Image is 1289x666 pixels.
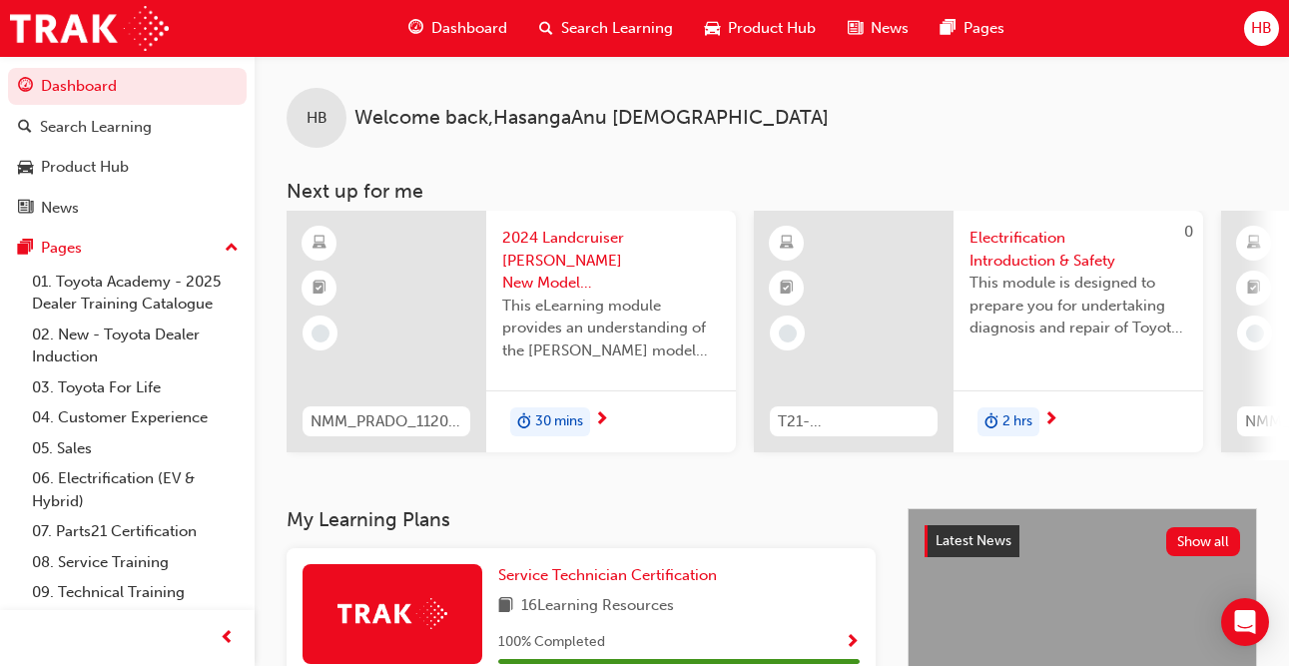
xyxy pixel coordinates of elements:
[8,109,247,146] a: Search Learning
[523,8,689,49] a: search-iconSearch Learning
[871,17,909,40] span: News
[8,149,247,186] a: Product Hub
[780,231,794,257] span: learningResourceType_ELEARNING-icon
[521,594,674,619] span: 16 Learning Resources
[498,594,513,619] span: book-icon
[498,566,717,584] span: Service Technician Certification
[845,634,860,652] span: Show Progress
[24,372,247,403] a: 03. Toyota For Life
[8,230,247,267] button: Pages
[337,598,447,629] img: Trak
[1244,11,1279,46] button: HB
[307,107,327,130] span: HB
[24,547,247,578] a: 08. Service Training
[24,608,247,639] a: 10. TUNE Rev-Up Training
[1247,231,1261,257] span: learningResourceType_ELEARNING-icon
[24,402,247,433] a: 04. Customer Experience
[24,516,247,547] a: 07. Parts21 Certification
[925,525,1240,557] a: Latest NewsShow all
[1246,325,1264,342] span: learningRecordVerb_NONE-icon
[24,577,247,608] a: 09. Technical Training
[24,463,247,516] a: 06. Electrification (EV & Hybrid)
[354,107,829,130] span: Welcome back , HasangaAnu [DEMOGRAPHIC_DATA]
[594,411,609,429] span: next-icon
[728,17,816,40] span: Product Hub
[845,630,860,655] button: Show Progress
[18,119,32,137] span: search-icon
[392,8,523,49] a: guage-iconDashboard
[539,16,553,41] span: search-icon
[964,17,1004,40] span: Pages
[502,227,720,295] span: 2024 Landcruiser [PERSON_NAME] New Model Mechanisms - Model Outline 1
[10,6,169,51] img: Trak
[969,227,1187,272] span: Electrification Introduction & Safety
[848,16,863,41] span: news-icon
[705,16,720,41] span: car-icon
[1247,276,1261,302] span: booktick-icon
[832,8,925,49] a: news-iconNews
[1043,411,1058,429] span: next-icon
[1251,17,1272,40] span: HB
[313,231,326,257] span: learningResourceType_ELEARNING-icon
[18,78,33,96] span: guage-icon
[18,159,33,177] span: car-icon
[18,200,33,218] span: news-icon
[779,325,797,342] span: learningRecordVerb_NONE-icon
[41,156,129,179] div: Product Hub
[561,17,673,40] span: Search Learning
[431,17,507,40] span: Dashboard
[984,409,998,435] span: duration-icon
[287,508,876,531] h3: My Learning Plans
[8,190,247,227] a: News
[24,267,247,320] a: 01. Toyota Academy - 2025 Dealer Training Catalogue
[1166,527,1241,556] button: Show all
[18,240,33,258] span: pages-icon
[969,272,1187,339] span: This module is designed to prepare you for undertaking diagnosis and repair of Toyota & Lexus Ele...
[498,564,725,587] a: Service Technician Certification
[40,116,152,139] div: Search Learning
[225,236,239,262] span: up-icon
[780,276,794,302] span: booktick-icon
[24,433,247,464] a: 05. Sales
[498,631,605,654] span: 100 % Completed
[41,237,82,260] div: Pages
[255,180,1289,203] h3: Next up for me
[1184,223,1193,241] span: 0
[312,325,329,342] span: learningRecordVerb_NONE-icon
[502,295,720,362] span: This eLearning module provides an understanding of the [PERSON_NAME] model line-up and its Katash...
[1002,410,1032,433] span: 2 hrs
[220,626,235,651] span: prev-icon
[936,532,1011,549] span: Latest News
[287,211,736,452] a: NMM_PRADO_112024_MODULE_12024 Landcruiser [PERSON_NAME] New Model Mechanisms - Model Outline 1Thi...
[925,8,1020,49] a: pages-iconPages
[1221,598,1269,646] div: Open Intercom Messenger
[689,8,832,49] a: car-iconProduct Hub
[517,409,531,435] span: duration-icon
[8,68,247,105] a: Dashboard
[941,16,956,41] span: pages-icon
[754,211,1203,452] a: 0T21-FOD_HVIS_PREREQElectrification Introduction & SafetyThis module is designed to prepare you f...
[8,64,247,230] button: DashboardSearch LearningProduct HubNews
[778,410,930,433] span: T21-FOD_HVIS_PREREQ
[535,410,583,433] span: 30 mins
[313,276,326,302] span: booktick-icon
[408,16,423,41] span: guage-icon
[41,197,79,220] div: News
[24,320,247,372] a: 02. New - Toyota Dealer Induction
[311,410,462,433] span: NMM_PRADO_112024_MODULE_1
